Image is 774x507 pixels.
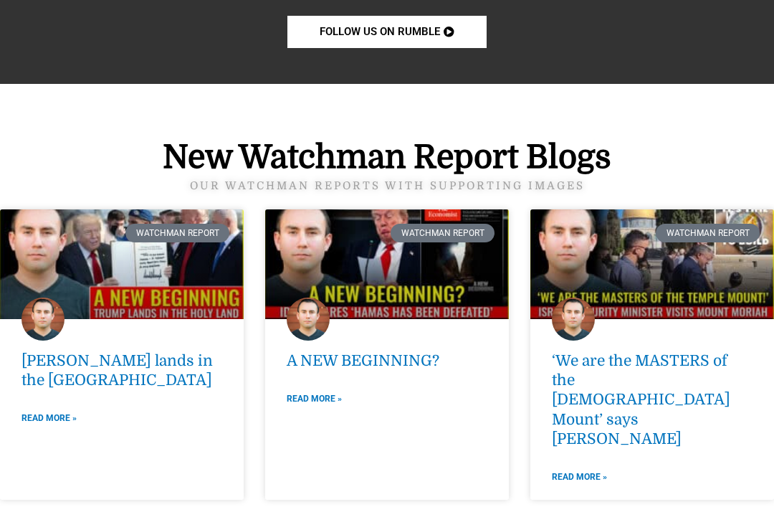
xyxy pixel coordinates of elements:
div: Watchman Report [391,224,494,242]
a: A NEW BEGINNING? [287,352,439,369]
div: Watchman Report [656,224,760,242]
span: FOLLOW US ON RUMBLE [320,27,440,37]
a: Read more about A NEW BEGINNING? [287,391,342,407]
img: Marco [552,298,595,341]
a: ‘We are the MASTERS of the [DEMOGRAPHIC_DATA] Mount’ says [PERSON_NAME] [552,352,730,447]
a: [PERSON_NAME] lands in the [GEOGRAPHIC_DATA] [21,352,213,389]
img: Marco [287,298,330,341]
img: Marco [21,298,64,341]
a: FOLLOW US ON RUMBLE [287,16,487,48]
a: Read more about ‘We are the MASTERS of the Temple Mount’ says Ben-Gvir [552,469,607,485]
div: Watchman Report [125,224,229,242]
a: Read more about Trump lands in the holy land [21,410,77,426]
